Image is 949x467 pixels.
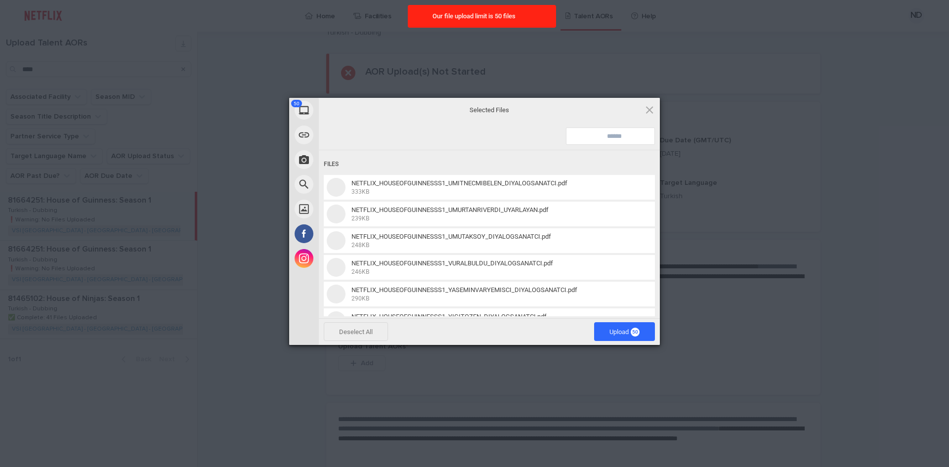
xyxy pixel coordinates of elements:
span: Upload [609,328,640,336]
span: 50 [291,100,302,107]
span: 246KB [351,268,369,275]
span: NETFLIX_HOUSEOFGUINNESSS1_YIGITOZEN_DIYALOGSANATCI.pdf [351,313,547,320]
span: 333KB [351,188,369,195]
div: Web Search [289,172,408,197]
div: Unsplash [289,197,408,221]
span: NETFLIX_HOUSEOFGUINNESSS1_VURALBULDU_DIYALOGSANATCI.pdf [348,259,642,276]
span: 50 [631,328,640,337]
div: Instagram [289,246,408,271]
div: Facebook [289,221,408,246]
span: 290KB [351,295,369,302]
span: 239KB [351,215,369,222]
span: Deselect All [324,322,388,341]
span: Click here or hit ESC to close picker [644,104,655,115]
span: NETFLIX_HOUSEOFGUINNESSS1_UMITNECMIBELEN_DIYALOGSANATCI.pdf [351,179,567,187]
span: NETFLIX_HOUSEOFGUINNESSS1_UMURTANRIVERDI_UYARLAYAN.pdf [348,206,642,222]
span: NETFLIX_HOUSEOFGUINNESSS1_YIGITOZEN_DIYALOGSANATCI.pdf [348,313,642,329]
span: Selected Files [390,105,588,114]
span: Upload [594,322,655,341]
span: NETFLIX_HOUSEOFGUINNESSS1_UMURTANRIVERDI_UYARLAYAN.pdf [351,206,549,213]
span: NETFLIX_HOUSEOFGUINNESSS1_VURALBULDU_DIYALOGSANATCI.pdf [351,259,553,267]
div: Our file upload limit is 50 files [432,12,531,20]
span: NETFLIX_HOUSEOFGUINNESSS1_UMITNECMIBELEN_DIYALOGSANATCI.pdf [348,179,642,196]
div: Files [324,155,655,173]
div: Take Photo [289,147,408,172]
span: NETFLIX_HOUSEOFGUINNESSS1_UMUTAKSOY_DIYALOGSANATCI.pdf [351,233,551,240]
span: NETFLIX_HOUSEOFGUINNESSS1_YASEMINVARYEMISCI_DIYALOGSANATCI.pdf [351,286,577,294]
div: Link (URL) [289,123,408,147]
span: 248KB [351,242,369,249]
span: NETFLIX_HOUSEOFGUINNESSS1_UMUTAKSOY_DIYALOGSANATCI.pdf [348,233,642,249]
div: My Device [289,98,408,123]
span: NETFLIX_HOUSEOFGUINNESSS1_YASEMINVARYEMISCI_DIYALOGSANATCI.pdf [348,286,642,302]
